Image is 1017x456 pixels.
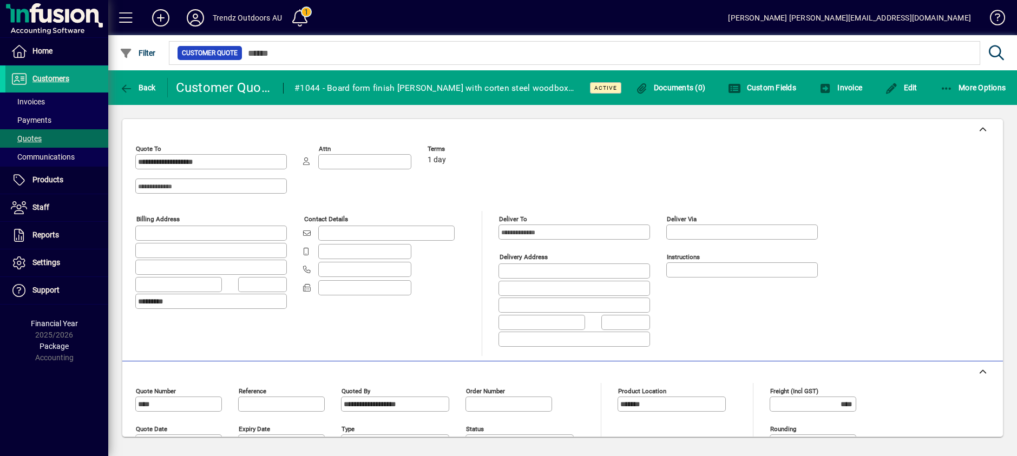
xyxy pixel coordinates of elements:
[136,387,176,394] mat-label: Quote number
[499,215,527,223] mat-label: Deliver To
[342,425,355,432] mat-label: Type
[32,286,60,294] span: Support
[728,83,796,92] span: Custom Fields
[32,230,59,239] span: Reports
[770,387,818,394] mat-label: Freight (incl GST)
[5,111,108,129] a: Payments
[239,387,266,394] mat-label: Reference
[819,83,862,92] span: Invoice
[428,146,493,153] span: Terms
[594,84,617,91] span: Active
[5,249,108,276] a: Settings
[11,116,51,124] span: Payments
[120,83,156,92] span: Back
[940,83,1006,92] span: More Options
[176,79,273,96] div: Customer Quote
[32,175,63,184] span: Products
[982,2,1003,37] a: Knowledge Base
[937,78,1009,97] button: More Options
[213,9,282,27] div: Trendz Outdoors AU
[466,425,484,432] mat-label: Status
[5,194,108,221] a: Staff
[632,78,708,97] button: Documents (0)
[143,8,178,28] button: Add
[725,78,799,97] button: Custom Fields
[32,258,60,267] span: Settings
[816,78,865,97] button: Invoice
[294,80,576,97] div: #1044 - Board form finish [PERSON_NAME] with corten steel woodboxes
[178,8,213,28] button: Profile
[5,148,108,166] a: Communications
[466,387,505,394] mat-label: Order number
[136,145,161,153] mat-label: Quote To
[31,319,78,328] span: Financial Year
[11,134,42,143] span: Quotes
[5,38,108,65] a: Home
[667,215,697,223] mat-label: Deliver via
[319,145,331,153] mat-label: Attn
[342,387,370,394] mat-label: Quoted by
[635,83,705,92] span: Documents (0)
[108,78,168,97] app-page-header-button: Back
[5,92,108,111] a: Invoices
[5,129,108,148] a: Quotes
[11,153,75,161] span: Communications
[117,43,159,63] button: Filter
[239,425,270,432] mat-label: Expiry date
[728,9,971,27] div: [PERSON_NAME] [PERSON_NAME][EMAIL_ADDRESS][DOMAIN_NAME]
[120,49,156,57] span: Filter
[136,425,167,432] mat-label: Quote date
[32,203,49,212] span: Staff
[40,342,69,351] span: Package
[667,253,700,261] mat-label: Instructions
[11,97,45,106] span: Invoices
[885,83,917,92] span: Edit
[5,277,108,304] a: Support
[117,78,159,97] button: Back
[5,222,108,249] a: Reports
[618,387,666,394] mat-label: Product location
[882,78,920,97] button: Edit
[32,47,53,55] span: Home
[32,74,69,83] span: Customers
[5,167,108,194] a: Products
[182,48,238,58] span: Customer Quote
[428,156,446,164] span: 1 day
[770,425,796,432] mat-label: Rounding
